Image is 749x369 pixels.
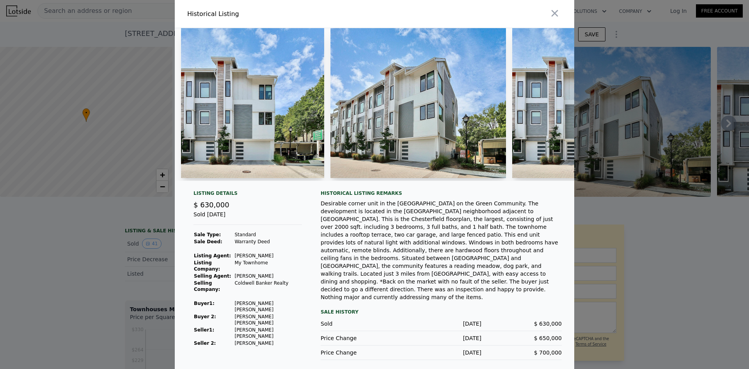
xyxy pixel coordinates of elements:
img: Property Img [512,28,655,178]
div: [DATE] [401,334,481,342]
span: $ 630,000 [534,321,562,327]
strong: Listing Agent: [194,253,231,258]
img: Property Img [181,28,324,178]
span: $ 630,000 [193,201,229,209]
div: Sold [DATE] [193,210,302,225]
td: [PERSON_NAME] [PERSON_NAME] [234,313,302,326]
strong: Buyer 1 : [194,301,215,306]
span: $ 700,000 [534,349,562,356]
td: Warranty Deed [234,238,302,245]
div: Historical Listing [187,9,371,19]
td: [PERSON_NAME] [PERSON_NAME] [234,326,302,340]
span: $ 650,000 [534,335,562,341]
strong: Sale Type: [194,232,221,237]
strong: Seller 1 : [194,327,214,333]
img: Property Img [330,28,506,178]
div: [DATE] [401,320,481,328]
div: Desirable corner unit in the [GEOGRAPHIC_DATA] on the Green Community. The development is located... [321,200,562,301]
div: Sale History [321,307,562,317]
div: Listing Details [193,190,302,200]
strong: Selling Company: [194,280,220,292]
td: My Townhome [234,259,302,273]
td: Standard [234,231,302,238]
div: Price Change [321,349,401,357]
strong: Sale Deed: [194,239,222,244]
strong: Seller 2: [194,340,216,346]
div: Price Change [321,334,401,342]
strong: Selling Agent: [194,273,231,279]
td: [PERSON_NAME] [234,340,302,347]
div: Historical Listing remarks [321,190,562,196]
div: [DATE] [401,349,481,357]
strong: Buyer 2: [194,314,216,319]
td: [PERSON_NAME] [234,252,302,259]
strong: Listing Company: [194,260,220,272]
td: Coldwell Banker Realty [234,280,302,293]
div: Sold [321,320,401,328]
td: [PERSON_NAME] [PERSON_NAME] [234,300,302,313]
td: [PERSON_NAME] [234,273,302,280]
